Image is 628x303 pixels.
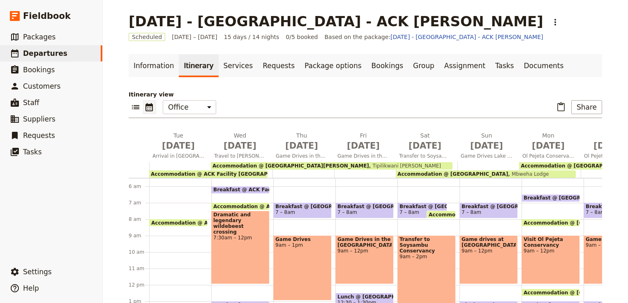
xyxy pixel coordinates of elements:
[408,54,439,77] a: Group
[23,115,55,123] span: Suppliers
[522,235,580,284] div: Visit Ol Pejeta Conservancy9am – 12pm
[275,242,330,248] span: 9am – 1pm
[429,212,589,217] span: Accommodation @ [GEOGRAPHIC_DATA][PERSON_NAME]
[519,54,568,77] a: Documents
[427,211,456,218] div: Accommodation @ [GEOGRAPHIC_DATA][PERSON_NAME]
[459,202,518,218] div: Breakfast @ [GEOGRAPHIC_DATA]7 – 8am
[439,54,490,77] a: Assignment
[172,33,217,41] span: [DATE] – [DATE]
[397,202,447,218] div: Breakfast @ [GEOGRAPHIC_DATA][PERSON_NAME]7 – 8am
[129,100,143,114] button: List view
[337,248,392,254] span: 9am – 12pm
[258,54,300,77] a: Requests
[23,66,55,74] span: Bookings
[219,54,258,77] a: Services
[211,186,270,194] div: Breakfast @ ACK Facility [GEOGRAPHIC_DATA]
[23,82,60,90] span: Customers
[212,163,369,169] span: Accommodation @ [GEOGRAPHIC_DATA][PERSON_NAME]
[337,209,357,215] span: 7 – 8am
[519,153,577,159] span: Ol Pejeta Conservancy
[367,54,408,77] a: Bookings
[396,153,454,159] span: Transfer to Soysambu Conservancy, afternoon game drives
[571,100,602,114] button: Share
[461,140,513,152] span: [DATE]
[129,282,149,288] div: 12 pm
[399,131,451,152] h2: Sat
[462,236,516,248] span: Game drives at [GEOGRAPHIC_DATA]
[276,131,328,152] h2: Thu
[179,54,218,77] a: Itinerary
[324,33,543,41] span: Based on the package:
[23,131,55,140] span: Requests
[276,140,328,152] span: [DATE]
[335,202,394,218] div: Breakfast @ [GEOGRAPHIC_DATA][PERSON_NAME]7 – 8am
[390,34,543,40] a: [DATE] - [GEOGRAPHIC_DATA] - ACK [PERSON_NAME]
[369,163,441,169] span: Tipilikwani [PERSON_NAME]
[129,183,149,190] div: 6 am
[462,204,516,209] span: Breakfast @ [GEOGRAPHIC_DATA]
[337,140,389,152] span: [DATE]
[213,204,362,209] span: Accommodation @ ACK Facility [GEOGRAPHIC_DATA]
[286,33,318,41] span: 0/5 booked
[211,211,270,284] div: Dramatic and legendary wildebeest crossing7:30am – 12pm
[129,200,149,206] div: 7 am
[151,220,300,225] span: Accommodation @ ACK Facility [GEOGRAPHIC_DATA]
[300,54,366,77] a: Package options
[213,187,345,193] span: Breakfast @ ACK Facility [GEOGRAPHIC_DATA]
[273,235,332,301] div: Game Drives9am – 1pm
[337,294,392,300] span: Lunch @ [GEOGRAPHIC_DATA][PERSON_NAME]
[152,140,204,152] span: [DATE]
[23,268,52,276] span: Settings
[149,219,208,227] div: Accommodation @ ACK Facility [GEOGRAPHIC_DATA]
[462,209,481,215] span: 7 – 8am
[149,153,208,159] span: Arrival in [GEOGRAPHIC_DATA]
[457,131,519,162] button: Sun [DATE]Game Drives Lake Nakuru & [PERSON_NAME]
[214,131,266,152] h2: Wed
[337,204,392,209] span: Breakfast @ [GEOGRAPHIC_DATA][PERSON_NAME]
[129,90,602,99] p: Itinerary view
[272,131,334,162] button: Thu [DATE]Game Drives in the Mara/Optional Balloon Experience
[211,202,270,210] div: Accommodation @ ACK Facility [GEOGRAPHIC_DATA]
[522,194,580,202] div: Breakfast @ [GEOGRAPHIC_DATA]
[490,54,519,77] a: Tasks
[143,100,156,114] button: Calendar view
[334,153,392,159] span: Game Drives in the [GEOGRAPHIC_DATA]/ Or Arrive [GEOGRAPHIC_DATA]
[396,170,576,178] div: Accommodation @ [GEOGRAPHIC_DATA]Mbweha Lodge
[275,209,295,215] span: 7 – 8am
[457,153,516,159] span: Game Drives Lake Nakuru & [PERSON_NAME]
[462,248,516,254] span: 9am – 12pm
[524,236,578,248] span: Visit Ol Pejeta Conservancy
[522,219,580,227] div: Accommodation @ [GEOGRAPHIC_DATA]
[399,209,419,215] span: 7 – 8am
[214,140,266,152] span: [DATE]
[337,236,392,248] span: Game Drives in the [GEOGRAPHIC_DATA]
[524,248,578,254] span: 9am – 12pm
[272,153,331,159] span: Game Drives in the Mara/Optional Balloon Experience
[399,140,451,152] span: [DATE]
[149,131,211,162] button: Tue [DATE]Arrival in [GEOGRAPHIC_DATA]
[508,171,549,177] span: Mbweha Lodge
[151,171,296,177] span: Accommodation @ ACK Facility [GEOGRAPHIC_DATA]
[459,235,518,284] div: Game drives at [GEOGRAPHIC_DATA]9am – 12pm
[554,100,568,114] button: Paste itinerary item
[129,54,179,77] a: Information
[275,204,330,209] span: Breakfast @ [GEOGRAPHIC_DATA][PERSON_NAME]
[152,131,204,152] h2: Tue
[129,13,543,30] h1: [DATE] - [GEOGRAPHIC_DATA] - ACK [PERSON_NAME]
[399,204,445,209] span: Breakfast @ [GEOGRAPHIC_DATA][PERSON_NAME]
[129,265,149,272] div: 11 am
[522,131,574,152] h2: Mon
[334,131,396,162] button: Fri [DATE]Game Drives in the [GEOGRAPHIC_DATA]/ Or Arrive [GEOGRAPHIC_DATA]
[211,131,272,162] button: Wed [DATE]Travel to [PERSON_NAME]
[213,235,268,241] span: 7:30am – 12pm
[211,162,453,170] div: Accommodation @ [GEOGRAPHIC_DATA][PERSON_NAME]Tipilikwani [PERSON_NAME]
[129,33,165,41] span: Scheduled
[399,236,454,254] span: Transfer to Soysambu Conservancy
[586,209,605,215] span: 7 – 8am
[522,140,574,152] span: [DATE]
[129,232,149,239] div: 9 am
[149,170,268,178] div: Accommodation @ ACK Facility [GEOGRAPHIC_DATA]
[335,235,394,284] div: Game Drives in the [GEOGRAPHIC_DATA]9am – 12pm
[337,131,389,152] h2: Fri
[23,10,71,22] span: Fieldbook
